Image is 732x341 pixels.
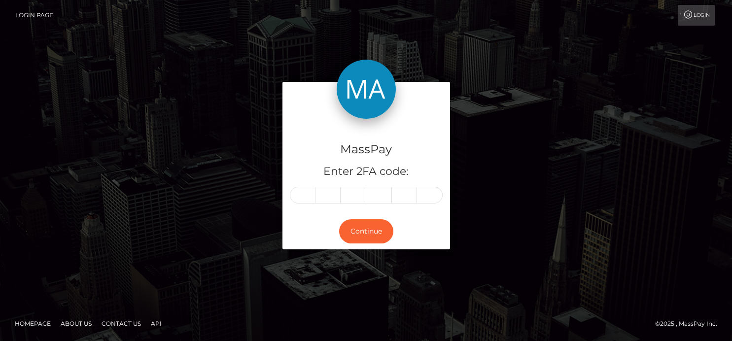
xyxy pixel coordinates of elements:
[147,316,166,331] a: API
[339,219,393,243] button: Continue
[15,5,53,26] a: Login Page
[57,316,96,331] a: About Us
[11,316,55,331] a: Homepage
[98,316,145,331] a: Contact Us
[290,164,443,179] h5: Enter 2FA code:
[337,60,396,119] img: MassPay
[655,318,725,329] div: © 2025 , MassPay Inc.
[290,141,443,158] h4: MassPay
[678,5,715,26] a: Login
